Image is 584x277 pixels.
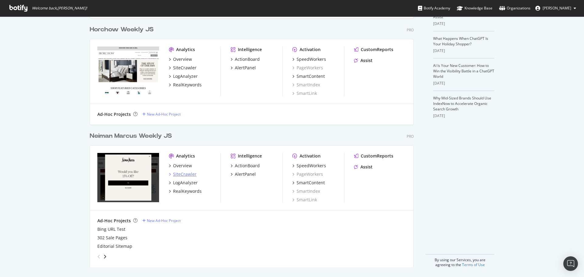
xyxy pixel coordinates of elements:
[169,82,202,88] a: RealKeywords
[173,180,198,186] div: LogAnalyzer
[433,95,491,112] a: Why Mid-Sized Brands Should Use IndexNow to Accelerate Organic Search Growth
[354,47,393,53] a: CustomReports
[297,56,326,62] div: SpeedWorkers
[462,262,485,267] a: Terms of Use
[176,47,195,53] div: Analytics
[354,57,373,64] a: Assist
[433,48,494,54] div: [DATE]
[235,163,260,169] div: ActionBoard
[292,188,320,194] a: SmartIndex
[354,164,373,170] a: Assist
[418,5,450,11] div: Botify Academy
[433,21,494,26] div: [DATE]
[173,56,192,62] div: Overview
[433,36,488,47] a: What Happens When ChatGPT Is Your Holiday Shopper?
[169,56,192,62] a: Overview
[169,73,198,79] a: LogAnalyzer
[173,163,192,169] div: Overview
[354,153,393,159] a: CustomReports
[360,164,373,170] div: Assist
[95,252,103,261] div: angle-left
[231,65,256,71] a: AlertPanel
[543,5,571,11] span: Carol Augustyni
[169,171,196,177] a: SiteCrawler
[563,256,578,271] div: Open Intercom Messenger
[235,56,260,62] div: ActionBoard
[292,180,325,186] a: SmartContent
[173,171,196,177] div: SiteCrawler
[147,112,181,117] div: New Ad-Hoc Project
[433,81,494,86] div: [DATE]
[457,5,492,11] div: Knowledge Base
[173,82,202,88] div: RealKeywords
[231,163,260,169] a: ActionBoard
[530,3,581,13] button: [PERSON_NAME]
[173,65,196,71] div: SiteCrawler
[169,188,202,194] a: RealKeywords
[231,56,260,62] a: ActionBoard
[238,153,262,159] div: Intelligence
[97,111,131,117] div: Ad-Hoc Projects
[292,65,323,71] a: PageWorkers
[176,153,195,159] div: Analytics
[292,56,326,62] a: SpeedWorkers
[407,27,414,33] div: Pro
[297,163,326,169] div: SpeedWorkers
[90,25,156,34] a: Horchow Weekly JS
[169,180,198,186] a: LogAnalyzer
[292,82,320,88] a: SmartIndex
[90,132,172,140] div: Neiman Marcus Weekly JS
[433,113,494,119] div: [DATE]
[499,5,530,11] div: Organizations
[169,163,192,169] a: Overview
[292,171,323,177] a: PageWorkers
[292,90,317,96] a: SmartLink
[103,254,107,260] div: angle-right
[97,243,132,249] a: Editorial Sitemap
[231,171,256,177] a: AlertPanel
[292,163,326,169] a: SpeedWorkers
[292,73,325,79] a: SmartContent
[97,235,127,241] a: 302 Sale Pages
[147,218,181,223] div: New Ad-Hoc Project
[433,63,494,79] a: AI Is Your New Customer: How to Win the Visibility Battle in a ChatGPT World
[173,188,202,194] div: RealKeywords
[90,25,154,34] div: Horchow Weekly JS
[238,47,262,53] div: Intelligence
[169,65,196,71] a: SiteCrawler
[300,153,321,159] div: Activation
[90,132,174,140] a: Neiman Marcus Weekly JS
[235,171,256,177] div: AlertPanel
[297,180,325,186] div: SmartContent
[426,254,494,267] div: By using our Services, you are agreeing to the
[235,65,256,71] div: AlertPanel
[142,112,181,117] a: New Ad-Hoc Project
[360,57,373,64] div: Assist
[300,47,321,53] div: Activation
[297,73,325,79] div: SmartContent
[292,197,317,203] a: SmartLink
[97,218,131,224] div: Ad-Hoc Projects
[97,226,125,232] a: Bing URL Test
[361,153,393,159] div: CustomReports
[361,47,393,53] div: CustomReports
[32,6,87,11] span: Welcome back, [PERSON_NAME] !
[407,134,414,139] div: Pro
[142,218,181,223] a: New Ad-Hoc Project
[97,47,159,96] img: horchow.com
[433,3,492,19] a: How to Save Hours on Content and Research Workflows with Botify Assist
[173,73,198,79] div: LogAnalyzer
[97,153,159,202] img: neimanmarcus.com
